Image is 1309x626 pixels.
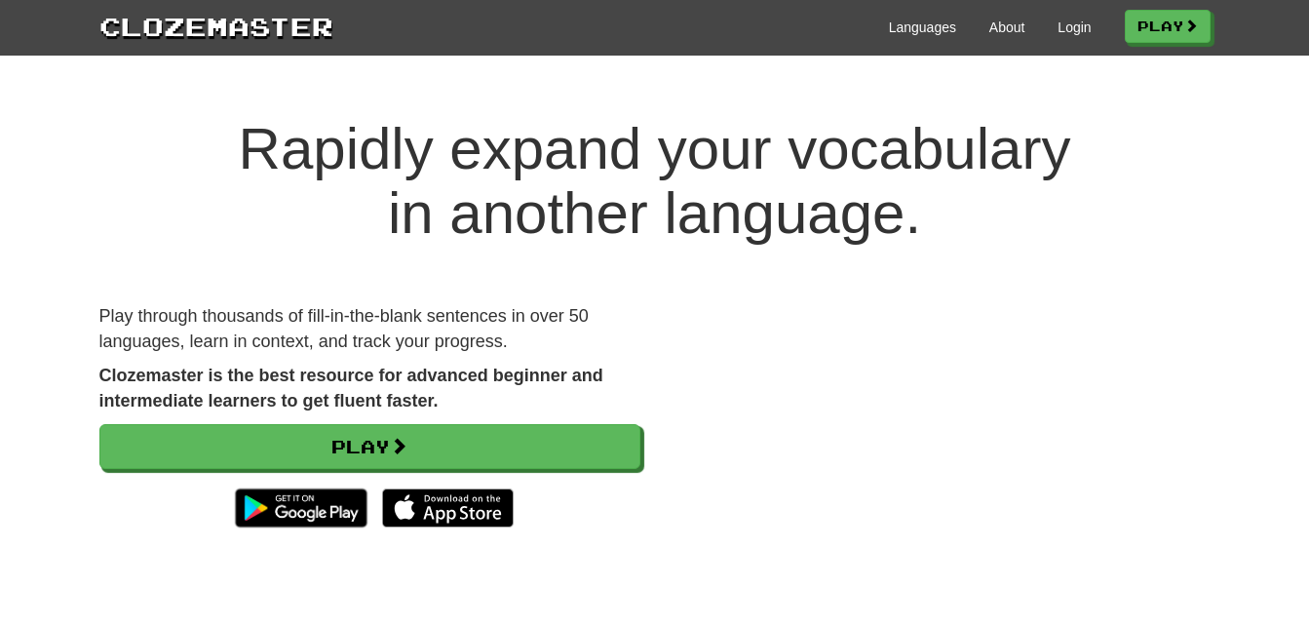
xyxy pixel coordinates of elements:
img: Download_on_the_App_Store_Badge_US-UK_135x40-25178aeef6eb6b83b96f5f2d004eda3bffbb37122de64afbaef7... [382,489,514,528]
a: Languages [889,18,956,37]
a: Login [1058,18,1091,37]
a: Play [99,424,640,469]
a: Play [1125,10,1211,43]
p: Play through thousands of fill-in-the-blank sentences in over 50 languages, learn in context, and... [99,304,640,354]
a: Clozemaster [99,8,333,44]
img: Get it on Google Play [225,479,376,537]
strong: Clozemaster is the best resource for advanced beginner and intermediate learners to get fluent fa... [99,366,603,411]
a: About [989,18,1025,37]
